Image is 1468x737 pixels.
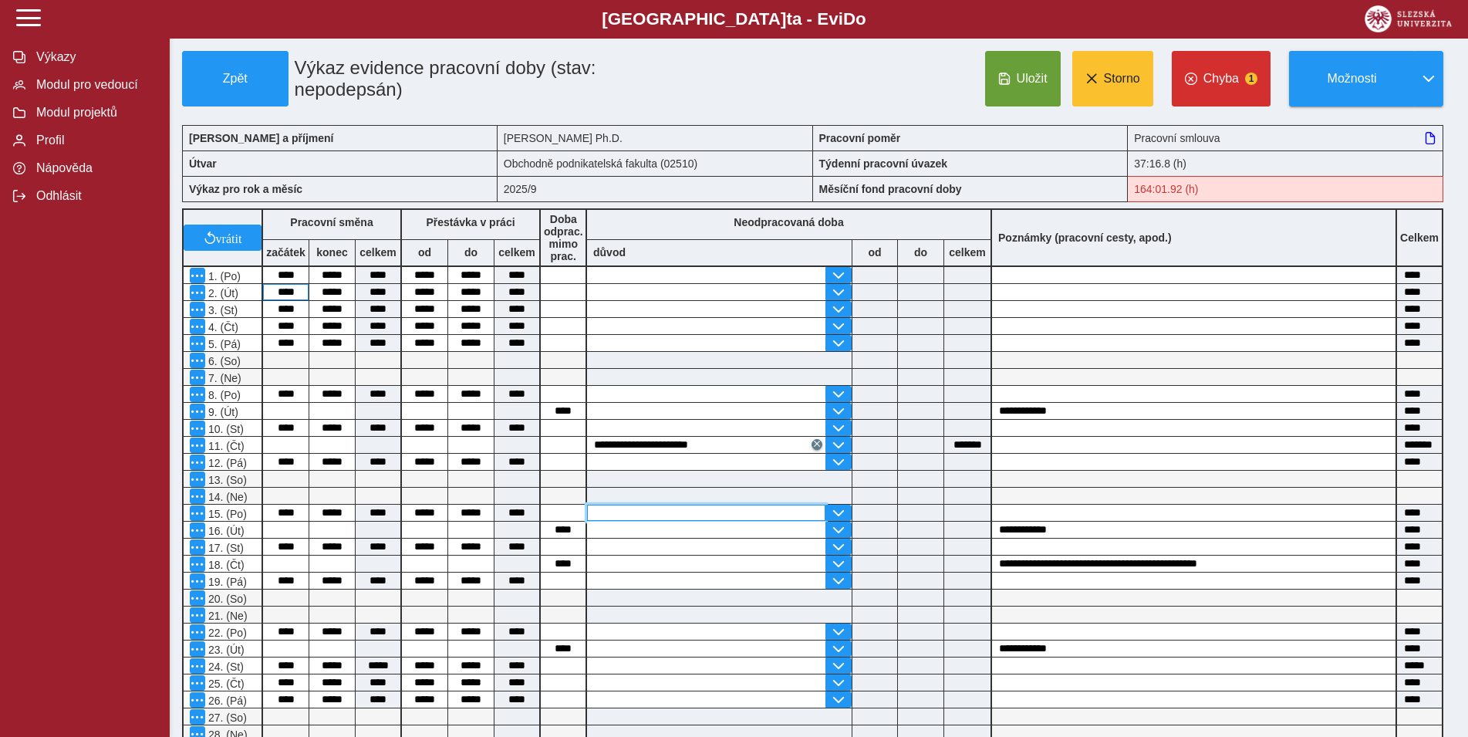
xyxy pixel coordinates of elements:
b: Přestávka v práci [426,216,515,228]
button: Menu [190,285,205,300]
span: vrátit [216,232,242,244]
b: Měsíční fond pracovní doby [819,183,962,195]
span: 16. (Út) [205,525,245,537]
button: Menu [190,505,205,521]
span: 27. (So) [205,712,247,724]
button: Menu [190,353,205,368]
span: 22. (Po) [205,627,247,639]
button: Storno [1072,51,1153,106]
span: 17. (St) [205,542,244,554]
span: 15. (Po) [205,508,247,520]
b: [GEOGRAPHIC_DATA] a - Evi [46,9,1422,29]
span: 25. (Čt) [205,678,245,690]
span: 1 [1245,73,1257,85]
span: 5. (Pá) [205,338,241,350]
button: Menu [190,336,205,351]
b: Pracovní poměr [819,132,901,144]
span: 19. (Pá) [205,576,247,588]
b: konec [309,246,355,259]
span: Zpět [189,72,282,86]
div: Pracovní smlouva [1128,125,1443,150]
span: 24. (St) [205,661,244,673]
button: Menu [190,370,205,385]
b: od [852,246,897,259]
b: Útvar [189,157,217,170]
b: Celkem [1400,232,1439,244]
b: do [448,246,494,259]
span: 23. (Út) [205,644,245,656]
span: Uložit [1017,72,1048,86]
span: Odhlásit [32,189,157,203]
button: Menu [190,455,205,470]
button: Menu [190,268,205,283]
b: Pracovní směna [290,216,373,228]
span: o [855,9,866,29]
span: 3. (St) [205,304,238,316]
div: [PERSON_NAME] Ph.D. [498,125,813,150]
button: Menu [190,319,205,334]
div: 37:16.8 (h) [1128,150,1443,176]
span: 20. (So) [205,593,247,605]
span: 9. (Út) [205,406,238,418]
button: Menu [190,404,205,419]
span: Chyba [1203,72,1239,86]
button: Menu [190,387,205,402]
b: od [402,246,447,259]
span: D [843,9,855,29]
img: logo_web_su.png [1365,5,1452,32]
button: Menu [190,590,205,606]
button: vrátit [184,225,262,251]
button: Menu [190,472,205,487]
button: Menu [190,522,205,538]
b: začátek [263,246,309,259]
span: Profil [32,134,157,147]
button: Menu [190,302,205,317]
button: Menu [190,692,205,708]
b: Poznámky (pracovní cesty, apod.) [992,232,1178,244]
b: do [898,246,943,259]
button: Menu [190,641,205,657]
button: Menu [190,421,205,436]
b: Výkaz pro rok a měsíc [189,183,302,195]
button: Uložit [985,51,1061,106]
span: 1. (Po) [205,270,241,282]
span: Storno [1104,72,1140,86]
h1: Výkaz evidence pracovní doby (stav: nepodepsán) [289,51,713,106]
button: Menu [190,556,205,572]
span: 10. (St) [205,423,244,435]
div: 2025/9 [498,176,813,202]
button: Menu [190,438,205,453]
span: Modul pro vedoucí [32,78,157,92]
span: 26. (Pá) [205,695,247,707]
b: [PERSON_NAME] a příjmení [189,132,333,144]
span: Modul projektů [32,106,157,120]
span: 4. (Čt) [205,321,238,333]
b: celkem [494,246,539,259]
b: důvod [593,246,626,259]
button: Zpět [182,51,289,106]
button: Menu [190,573,205,589]
b: celkem [356,246,400,259]
b: Týdenní pracovní úvazek [819,157,948,170]
b: Doba odprac. mimo prac. [544,213,583,262]
span: 21. (Ne) [205,610,248,622]
span: t [786,9,791,29]
button: Možnosti [1289,51,1414,106]
span: 8. (Po) [205,389,241,401]
span: 18. (Čt) [205,559,245,571]
span: 6. (So) [205,355,241,367]
b: Neodpracovaná doba [734,216,843,228]
button: Menu [190,709,205,725]
button: Menu [190,489,205,504]
span: Možnosti [1302,72,1402,86]
span: 7. (Ne) [205,372,241,384]
span: Nápověda [32,161,157,175]
button: Menu [190,539,205,555]
div: Obchodně podnikatelská fakulta (02510) [498,150,813,176]
span: Výkazy [32,50,157,64]
button: Menu [190,658,205,674]
button: Menu [190,675,205,691]
span: 12. (Pá) [205,457,247,469]
b: celkem [944,246,990,259]
span: 2. (Út) [205,287,238,299]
